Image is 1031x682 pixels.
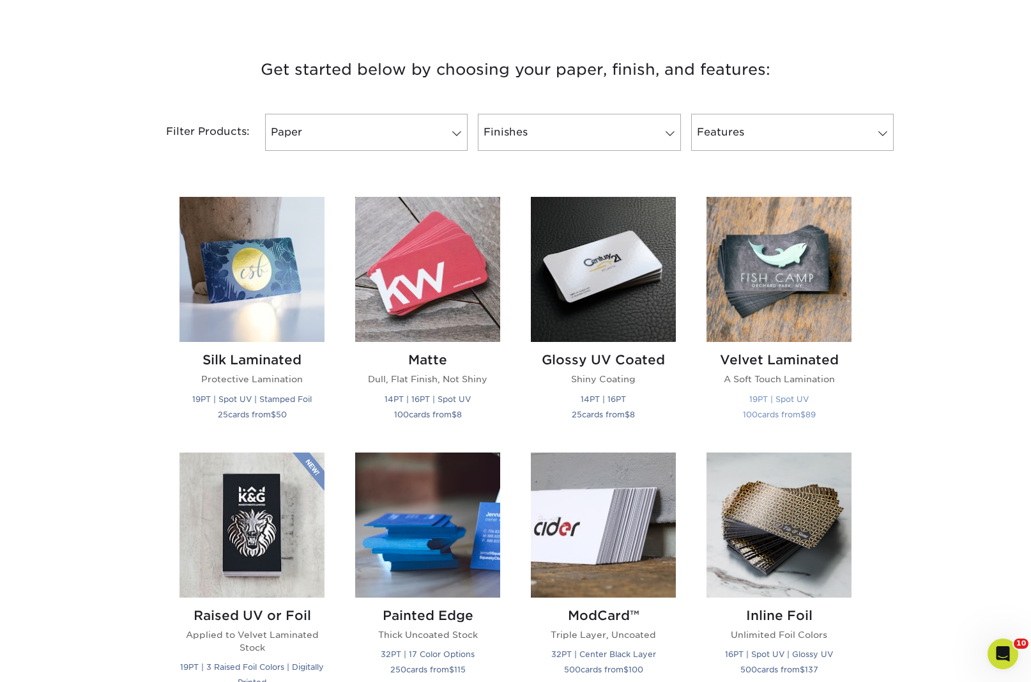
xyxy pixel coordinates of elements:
span: $ [623,665,629,674]
h2: Velvet Laminated [706,352,852,368]
img: Painted Edge Business Cards [355,453,500,598]
p: Shiny Coating [531,373,676,385]
a: Silk Laminated Business Cards Silk Laminated Protective Lamination 19PT | Spot UV | Stamped Foil ... [179,197,325,437]
small: cards from [390,665,466,674]
span: $ [452,410,457,419]
small: cards from [218,410,287,419]
span: $ [800,410,806,419]
a: Glossy UV Coated Business Cards Glossy UV Coated Shiny Coating 14PT | 16PT 25cards from$8 [531,197,676,437]
small: cards from [564,665,643,674]
p: Unlimited Foil Colors [706,628,852,641]
div: Filter Products: [132,114,260,151]
small: 32PT | 17 Color Options [381,649,475,659]
p: Applied to Velvet Laminated Stock [179,628,325,655]
img: Silk Laminated Business Cards [179,197,325,342]
span: $ [625,410,630,419]
span: $ [271,410,276,419]
h3: Get started below by choosing your paper, finish, and features: [142,41,889,98]
iframe: Intercom live chat [988,639,1018,669]
img: ModCard™ Business Cards [531,453,676,598]
span: 8 [457,410,462,419]
img: Velvet Laminated Business Cards [706,197,852,342]
small: 16PT | Spot UV | Glossy UV [725,649,833,659]
p: Thick Uncoated Stock [355,628,500,641]
span: 89 [806,410,816,419]
span: 25 [572,410,582,419]
p: A Soft Touch Lamination [706,373,852,385]
a: Finishes [478,114,680,151]
a: Velvet Laminated Business Cards Velvet Laminated A Soft Touch Lamination 19PT | Spot UV 100cards ... [706,197,852,437]
span: 25 [218,410,228,419]
img: Glossy UV Coated Business Cards [531,197,676,342]
img: Raised UV or Foil Business Cards [179,453,325,598]
span: 250 [390,665,406,674]
small: cards from [572,410,635,419]
small: 19PT | Spot UV [749,394,809,404]
img: New Product [293,453,325,491]
span: $ [449,665,454,674]
h2: Raised UV or Foil [179,608,325,623]
a: Features [691,114,894,151]
span: 500 [564,665,581,674]
p: Protective Lamination [179,373,325,385]
h2: Inline Foil [706,608,852,623]
small: 14PT | 16PT | Spot UV [385,394,471,404]
span: 500 [740,665,757,674]
span: 115 [454,665,466,674]
span: 100 [743,410,758,419]
small: cards from [394,410,462,419]
a: Paper [265,114,468,151]
span: 137 [805,665,818,674]
small: 14PT | 16PT [581,394,626,404]
h2: Matte [355,352,500,368]
h2: Glossy UV Coated [531,352,676,368]
img: Matte Business Cards [355,197,500,342]
p: Dull, Flat Finish, Not Shiny [355,373,500,385]
span: 8 [630,410,635,419]
h2: Silk Laminated [179,352,325,368]
h2: ModCard™ [531,608,676,623]
small: cards from [740,665,818,674]
img: Inline Foil Business Cards [706,453,852,598]
small: 32PT | Center Black Layer [551,649,656,659]
span: $ [800,665,805,674]
span: 100 [394,410,409,419]
small: 19PT | Spot UV | Stamped Foil [192,394,312,404]
a: Matte Business Cards Matte Dull, Flat Finish, Not Shiny 14PT | 16PT | Spot UV 100cards from$8 [355,197,500,437]
span: 100 [629,665,643,674]
h2: Painted Edge [355,608,500,623]
span: 50 [276,410,287,419]
p: Triple Layer, Uncoated [531,628,676,641]
small: cards from [743,410,816,419]
span: 10 [1014,639,1028,649]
